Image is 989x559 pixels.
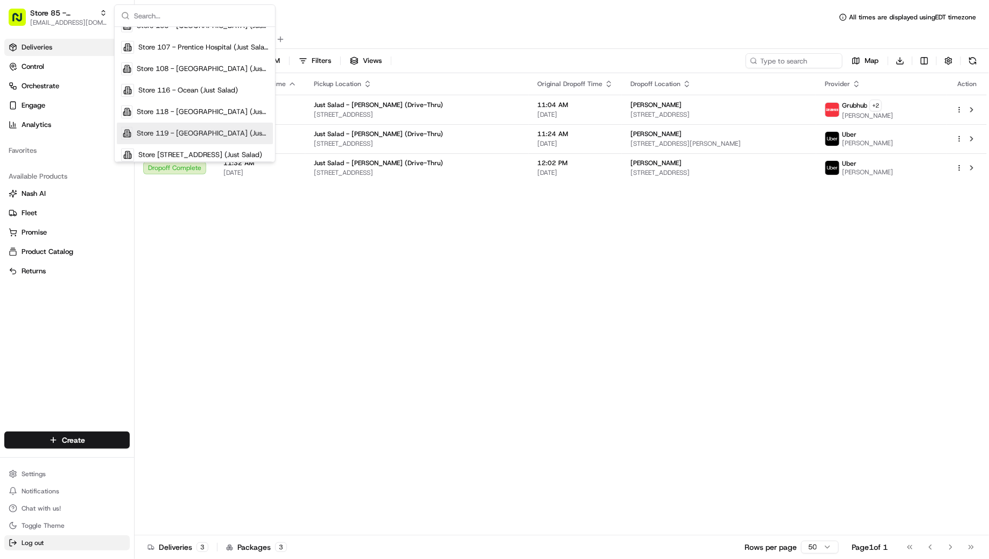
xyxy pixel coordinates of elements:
[865,56,879,66] span: Map
[314,110,520,119] span: [STREET_ADDRESS]
[9,189,125,199] a: Nash AI
[22,470,46,478] span: Settings
[76,181,130,190] a: Powered byPylon
[11,157,19,165] div: 📗
[842,130,857,139] span: Uber
[137,107,269,117] span: Store 118 - [GEOGRAPHIC_DATA] (Just Salad)
[275,542,287,552] div: 3
[30,18,107,27] button: [EMAIL_ADDRESS][DOMAIN_NAME]
[537,110,613,119] span: [DATE]
[869,100,882,111] button: +2
[825,161,839,175] img: uber-new-logo.jpeg
[294,53,336,68] button: Filters
[87,151,177,171] a: 💻API Documentation
[22,208,37,218] span: Fleet
[148,542,208,553] div: Deliveries
[22,247,73,257] span: Product Catalog
[138,150,262,160] span: Store [STREET_ADDRESS] (Just Salad)
[102,155,173,166] span: API Documentation
[537,101,613,109] span: 11:04 AM
[314,168,520,177] span: [STREET_ADDRESS]
[842,159,857,168] span: Uber
[314,130,443,138] span: Just Salad - [PERSON_NAME] (Drive-Thru)
[22,487,59,496] span: Notifications
[842,111,893,120] span: [PERSON_NAME]
[4,142,130,159] div: Favorites
[22,504,61,513] span: Chat with us!
[22,101,45,110] span: Engage
[745,542,797,553] p: Rows per page
[137,129,269,138] span: Store 119 - [GEOGRAPHIC_DATA] (Just Salad)
[314,80,361,88] span: Pickup Location
[314,101,443,109] span: Just Salad - [PERSON_NAME] (Drive-Thru)
[9,247,125,257] a: Product Catalog
[825,80,850,88] span: Provider
[965,53,980,68] button: Refresh
[22,189,46,199] span: Nash AI
[537,168,613,177] span: [DATE]
[226,542,287,553] div: Packages
[312,56,331,66] span: Filters
[4,4,111,30] button: Store 85 - [PERSON_NAME] (Just Salad)[EMAIL_ADDRESS][DOMAIN_NAME]
[6,151,87,171] a: 📗Knowledge Base
[137,64,269,74] span: Store 108 - [GEOGRAPHIC_DATA] (Just Salad)
[9,228,125,237] a: Promise
[630,168,808,177] span: [STREET_ADDRESS]
[630,101,682,109] span: [PERSON_NAME]
[825,103,839,117] img: 5e692f75ce7d37001a5d71f1
[91,157,100,165] div: 💻
[345,53,387,68] button: Views
[630,110,808,119] span: [STREET_ADDRESS]
[22,155,82,166] span: Knowledge Base
[37,102,177,113] div: Start new chat
[197,542,208,552] div: 3
[11,10,32,32] img: Nash
[4,466,130,482] button: Settings
[4,58,130,75] button: Control
[11,102,30,122] img: 1736555255976-a54dd68f-1ca7-489b-9aae-adbdc363a1c4
[22,43,52,52] span: Deliveries
[630,139,808,148] span: [STREET_ADDRESS][PERSON_NAME]
[22,81,59,91] span: Orchestrate
[115,27,275,162] div: Suggestions
[30,8,95,18] button: Store 85 - [PERSON_NAME] (Just Salad)
[847,53,883,68] button: Map
[849,13,976,22] span: All times are displayed using EDT timezone
[842,168,893,176] span: [PERSON_NAME]
[22,266,46,276] span: Returns
[4,518,130,533] button: Toggle Theme
[956,80,978,88] div: Action
[4,224,130,241] button: Promise
[138,43,268,52] span: Store 107 - Prentice Hospital (Just Salad)
[4,39,130,56] a: Deliveries
[223,159,297,167] span: 11:32 AM
[4,168,130,185] div: Available Products
[28,69,194,80] input: Got a question? Start typing here...
[134,5,269,26] input: Search...
[4,77,130,95] button: Orchestrate
[4,185,130,202] button: Nash AI
[22,120,51,130] span: Analytics
[223,168,297,177] span: [DATE]
[314,159,443,167] span: Just Salad - [PERSON_NAME] (Drive-Thru)
[107,182,130,190] span: Pylon
[852,542,888,553] div: Page 1 of 1
[825,132,839,146] img: uber-new-logo.jpeg
[62,435,85,445] span: Create
[37,113,136,122] div: We're available if you need us!
[842,139,893,147] span: [PERSON_NAME]
[183,105,196,118] button: Start new chat
[630,159,682,167] span: [PERSON_NAME]
[4,431,130,449] button: Create
[630,130,682,138] span: [PERSON_NAME]
[4,116,130,133] a: Analytics
[9,208,125,218] a: Fleet
[4,484,130,499] button: Notifications
[11,43,196,60] p: Welcome 👋
[138,86,238,95] span: Store 116 - Ocean (Just Salad)
[4,97,130,114] button: Engage
[363,56,382,66] span: Views
[537,139,613,148] span: [DATE]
